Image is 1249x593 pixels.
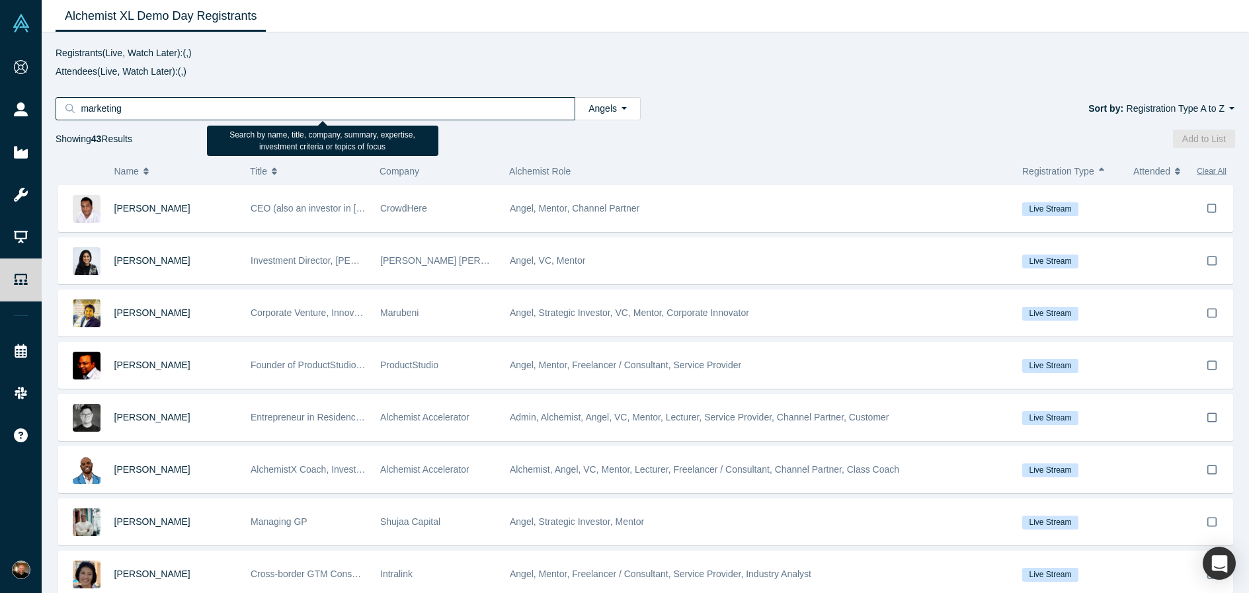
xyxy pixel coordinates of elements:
[56,1,266,32] a: Alchemist XL Demo Day Registrants
[1191,395,1232,440] button: Bookmark
[1022,463,1078,477] span: Live Stream
[91,134,132,144] span: Results
[1191,447,1232,493] button: Bookmark
[380,412,469,422] span: Alchemist Accelerator
[73,352,101,379] img: Deepak Goel's Profile Image
[73,456,101,484] img: Jonathan Speed's Profile Image
[251,464,421,475] span: AlchemistX Coach, Investor, and Founder
[1022,157,1119,185] button: Registration Type
[1088,103,1123,114] strong: Sort by:
[1022,568,1078,582] span: Live Stream
[510,203,639,214] span: Angel, Mentor, Channel Partner
[1133,157,1184,185] button: Attended
[510,255,585,266] span: Angel, VC, Mentor
[380,360,438,370] span: ProductStudio
[114,412,190,422] a: [PERSON_NAME]
[56,130,132,148] div: Showing
[510,307,749,318] span: Angel, Strategic Investor, VC, Mentor, Corporate Innovator
[510,516,644,527] span: Angel, Strategic Investor, Mentor
[251,569,467,579] span: Cross-border GTM Consultant | Ex-Product Marketer
[251,307,434,318] span: Corporate Venture, Innovation, and Start ups
[114,157,139,185] span: Name
[73,561,101,588] img: Sachi Sawamura's Profile Image
[250,157,267,185] span: Title
[1191,185,1232,231] button: Bookmark
[380,255,744,266] span: [PERSON_NAME] [PERSON_NAME] Technology Partners of Southeastern [US_STATE]
[509,166,571,177] span: Alchemist Role
[1126,101,1235,116] button: Registration Type A to Z
[510,412,889,422] span: Admin, Alchemist, Angel, VC, Mentor, Lecturer, Service Provider, Channel Partner, Customer
[73,247,101,275] img: Sheetal Singh's Profile Image
[1173,130,1235,148] button: Add to List
[12,561,30,579] img: Jeff Cherkassky's Account
[56,65,1235,79] p: (Live, Watch Later): ( , )
[380,516,440,527] span: Shujaa Capital
[1022,411,1078,425] span: Live Stream
[1191,342,1232,388] button: Bookmark
[1022,516,1078,530] span: Live Stream
[1133,157,1170,185] span: Attended
[251,412,415,422] span: Entrepreneur in Residence @ Alchemist
[380,464,469,475] span: Alchemist Accelerator
[1191,290,1232,336] button: Bookmark
[114,255,190,266] a: [PERSON_NAME]
[575,97,641,120] button: Angels
[56,48,102,58] strong: Registrants
[1022,255,1078,268] span: Live Stream
[1197,157,1227,185] button: Clear All
[1022,202,1078,216] span: Live Stream
[510,464,899,475] span: Alchemist, Angel, VC, Mentor, Lecturer, Freelancer / Consultant, Channel Partner, Class Coach
[114,203,190,214] a: [PERSON_NAME]
[251,255,550,266] span: Investment Director, [PERSON_NAME] [PERSON_NAME] Tech Partners
[73,299,101,327] img: Jay Onda's Profile Image
[380,569,413,579] span: Intralink
[114,464,190,475] a: [PERSON_NAME]
[251,516,307,527] span: Managing GP
[114,307,190,318] a: [PERSON_NAME]
[1022,307,1078,321] span: Live Stream
[1022,359,1078,373] span: Live Stream
[250,157,366,185] button: Title
[380,307,419,318] span: Marubeni
[114,516,190,527] a: [PERSON_NAME]
[79,100,561,117] input: Search by name, title, company, summary, expertise, investment criteria or topics of focus
[1191,499,1232,545] button: Bookmark
[73,508,101,536] img: Abdul Golden's Profile Image
[73,404,101,432] img: Luke Kim's Profile Image
[12,14,30,32] img: Alchemist Vault Logo
[251,360,563,370] span: Founder of ProductStudio, Startup Advisor, Inventor, TEDx speaker, Investor
[1191,238,1232,284] button: Bookmark
[73,195,101,223] img: Nick Pahade's Profile Image
[1022,157,1094,185] span: Registration Type
[114,569,190,579] a: [PERSON_NAME]
[510,360,741,370] span: Angel, Mentor, Freelancer / Consultant, Service Provider
[114,157,237,185] button: Name
[380,203,427,214] span: CrowdHere
[380,166,419,177] span: Company
[510,569,811,579] span: Angel, Mentor, Freelancer / Consultant, Service Provider, Industry Analyst
[91,134,102,144] strong: 43
[56,46,1235,60] p: (Live, Watch Later): ( , )
[114,360,190,370] a: [PERSON_NAME]
[251,203,430,214] span: CEO (also an investor in [DOMAIN_NAME])
[56,66,97,77] strong: Attendees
